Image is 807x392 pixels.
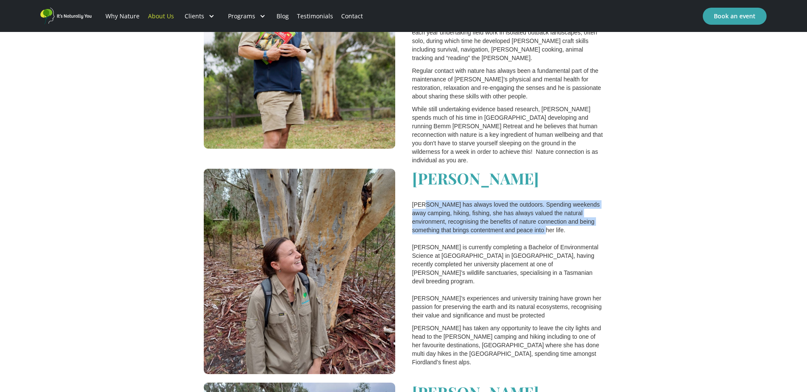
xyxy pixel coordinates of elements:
[185,12,204,20] div: Clients
[412,66,604,101] p: Regular contact with nature has always been a fundamental part of the maintenance of [PERSON_NAME...
[178,2,221,31] div: Clients
[228,12,255,20] div: Programs
[293,2,337,31] a: Testimonials
[703,8,767,25] a: Book an event
[40,8,91,24] a: home
[412,200,604,320] p: [PERSON_NAME] has always loved the outdoors. Spending weekends away camping, hiking, fishing, she...
[102,2,144,31] a: Why Nature
[412,105,604,164] p: While still undertaking evidence based research, [PERSON_NAME] spends much of his time in [GEOGRA...
[144,2,178,31] a: About Us
[221,2,272,31] div: Programs
[412,324,604,366] p: [PERSON_NAME] has taken any opportunity to leave the city lights and head to the [PERSON_NAME] ca...
[272,2,293,31] a: Blog
[412,169,604,187] h1: [PERSON_NAME]
[337,2,367,31] a: Contact
[412,20,604,62] p: As an ecologist for over 15 years [PERSON_NAME] spent many months each year undertaking field wor...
